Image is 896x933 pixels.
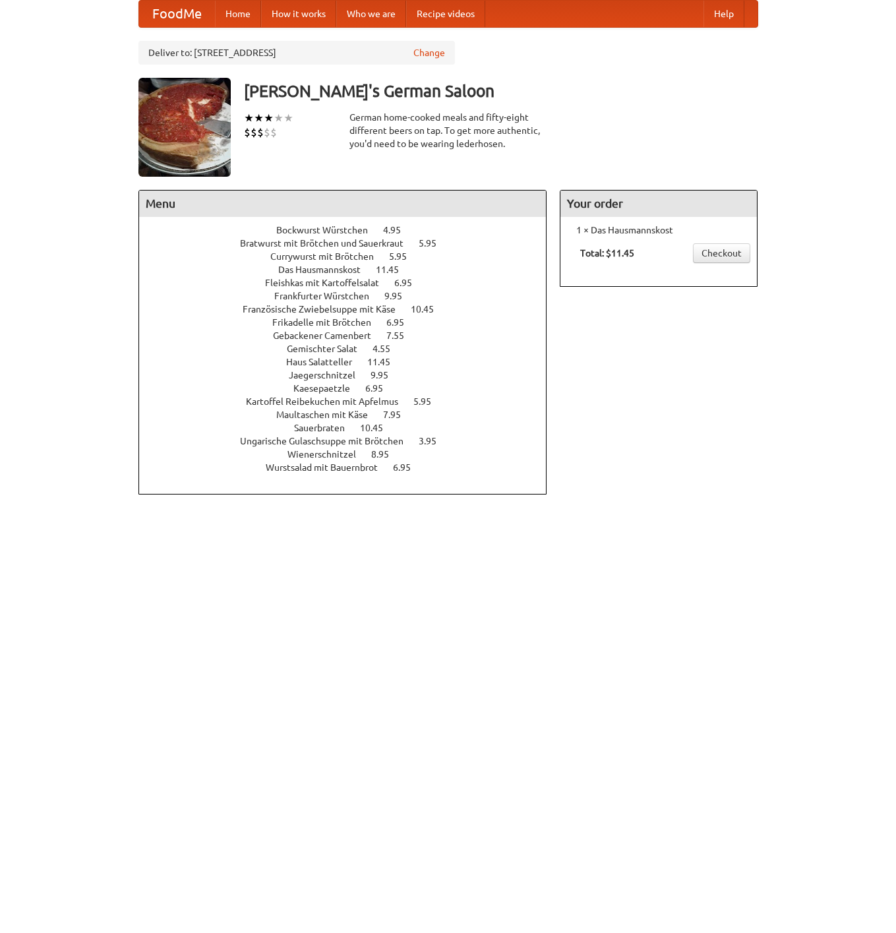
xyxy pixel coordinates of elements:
span: Französische Zwiebelsuppe mit Käse [243,304,409,315]
span: 4.95 [383,225,414,235]
img: angular.jpg [138,78,231,177]
span: 4.55 [373,344,403,354]
span: Jaegerschnitzel [289,370,369,380]
li: $ [270,125,277,140]
span: 11.45 [367,357,403,367]
a: Kartoffel Reibekuchen mit Apfelmus 5.95 [246,396,456,407]
span: 5.95 [419,238,450,249]
a: Wienerschnitzel 8.95 [287,449,413,460]
span: Wurstsalad mit Bauernbrot [266,462,391,473]
span: Gemischter Salat [287,344,371,354]
span: 9.95 [384,291,415,301]
a: Help [703,1,744,27]
span: Sauerbraten [294,423,358,433]
a: Frikadelle mit Brötchen 6.95 [272,317,429,328]
span: Kartoffel Reibekuchen mit Apfelmus [246,396,411,407]
li: ★ [264,111,274,125]
li: ★ [284,111,293,125]
li: $ [264,125,270,140]
span: Maultaschen mit Käse [276,409,381,420]
li: $ [257,125,264,140]
span: 9.95 [371,370,402,380]
span: Kaesepaetzle [293,383,363,394]
a: Gebackener Camenbert 7.55 [273,330,429,341]
span: 5.95 [413,396,444,407]
a: Haus Salatteller 11.45 [286,357,415,367]
li: 1 × Das Hausmannskost [567,224,750,237]
span: 6.95 [365,383,396,394]
span: Fleishkas mit Kartoffelsalat [265,278,392,288]
li: $ [251,125,257,140]
a: Das Hausmannskost 11.45 [278,264,423,275]
span: Gebackener Camenbert [273,330,384,341]
a: Currywurst mit Brötchen 5.95 [270,251,431,262]
span: Haus Salatteller [286,357,365,367]
span: Frikadelle mit Brötchen [272,317,384,328]
span: 3.95 [419,436,450,446]
a: Who we are [336,1,406,27]
span: Bockwurst Würstchen [276,225,381,235]
span: 5.95 [389,251,420,262]
div: Deliver to: [STREET_ADDRESS] [138,41,455,65]
a: Recipe videos [406,1,485,27]
a: Checkout [693,243,750,263]
h4: Menu [139,191,547,217]
span: 6.95 [386,317,417,328]
div: German home-cooked meals and fifty-eight different beers on tap. To get more authentic, you'd nee... [349,111,547,150]
li: ★ [254,111,264,125]
span: 8.95 [371,449,402,460]
span: Currywurst mit Brötchen [270,251,387,262]
a: Gemischter Salat 4.55 [287,344,415,354]
a: Ungarische Gulaschsuppe mit Brötchen 3.95 [240,436,461,446]
a: Sauerbraten 10.45 [294,423,407,433]
li: ★ [274,111,284,125]
span: 6.95 [394,278,425,288]
span: 7.55 [386,330,417,341]
span: 11.45 [376,264,412,275]
a: Wurstsalad mit Bauernbrot 6.95 [266,462,435,473]
span: 10.45 [360,423,396,433]
h4: Your order [560,191,757,217]
a: Kaesepaetzle 6.95 [293,383,407,394]
span: Bratwurst mit Brötchen und Sauerkraut [240,238,417,249]
li: $ [244,125,251,140]
a: Bratwurst mit Brötchen und Sauerkraut 5.95 [240,238,461,249]
span: Wienerschnitzel [287,449,369,460]
b: Total: $11.45 [580,248,634,258]
span: Das Hausmannskost [278,264,374,275]
a: Französische Zwiebelsuppe mit Käse 10.45 [243,304,458,315]
span: 10.45 [411,304,447,315]
a: How it works [261,1,336,27]
span: Frankfurter Würstchen [274,291,382,301]
a: Jaegerschnitzel 9.95 [289,370,413,380]
span: Ungarische Gulaschsuppe mit Brötchen [240,436,417,446]
span: 7.95 [383,409,414,420]
span: 6.95 [393,462,424,473]
a: Fleishkas mit Kartoffelsalat 6.95 [265,278,436,288]
a: Change [413,46,445,59]
li: ★ [244,111,254,125]
a: Maultaschen mit Käse 7.95 [276,409,425,420]
a: Home [215,1,261,27]
h3: [PERSON_NAME]'s German Saloon [244,78,758,104]
a: Frankfurter Würstchen 9.95 [274,291,427,301]
a: FoodMe [139,1,215,27]
a: Bockwurst Würstchen 4.95 [276,225,425,235]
